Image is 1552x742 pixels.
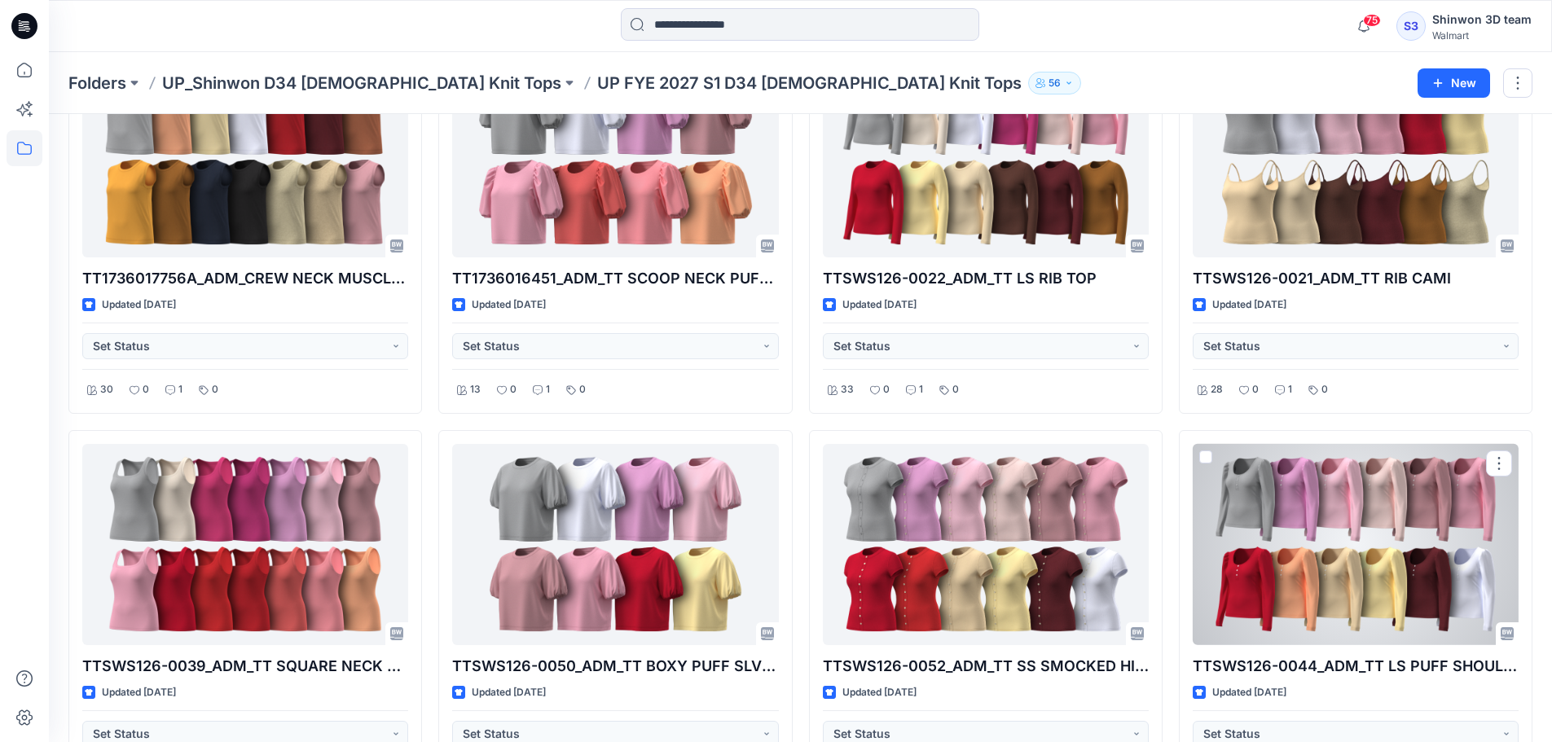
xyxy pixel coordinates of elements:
p: 0 [952,381,959,398]
p: 33 [841,381,854,398]
p: Updated [DATE] [1212,684,1286,701]
a: TTSWS126-0039_ADM_TT SQUARE NECK RIB TANK [82,444,408,645]
div: Walmart [1432,29,1532,42]
a: TTSWS126-0021_ADM_TT RIB CAMI [1193,56,1519,257]
p: 1 [919,381,923,398]
p: TTSWS126-0039_ADM_TT SQUARE NECK RIB TANK [82,655,408,678]
a: TTSWS126-0044_ADM_TT LS PUFF SHOULDER TOP [1193,444,1519,645]
p: 13 [470,381,481,398]
p: 0 [212,381,218,398]
p: TTSWS126-0022_ADM_TT LS RIB TOP [823,267,1149,290]
a: TT1736016451_ADM_TT SCOOP NECK PUFF SS TEE [452,56,778,257]
p: 30 [100,381,113,398]
p: 0 [510,381,517,398]
p: Updated [DATE] [102,684,176,701]
span: 75 [1363,14,1381,27]
p: TTSWS126-0044_ADM_TT LS PUFF SHOULDER TOP [1193,655,1519,678]
a: TTSWS126-0022_ADM_TT LS RIB TOP [823,56,1149,257]
p: Updated [DATE] [472,684,546,701]
p: TT1736016451_ADM_TT SCOOP NECK PUFF SS TEE [452,267,778,290]
p: 0 [143,381,149,398]
p: 0 [1252,381,1259,398]
p: 56 [1049,74,1061,92]
p: TT1736017756A_ADM_CREW NECK MUSCLE TEE [82,267,408,290]
p: 0 [1321,381,1328,398]
a: TTSWS126-0050_ADM_TT BOXY PUFF SLV TOP [452,444,778,645]
p: TTSWS126-0021_ADM_TT RIB CAMI [1193,267,1519,290]
p: Updated [DATE] [842,296,917,314]
p: TTSWS126-0050_ADM_TT BOXY PUFF SLV TOP [452,655,778,678]
p: 0 [579,381,586,398]
p: 1 [546,381,550,398]
p: 28 [1211,381,1223,398]
p: UP FYE 2027 S1 D34 [DEMOGRAPHIC_DATA] Knit Tops [597,72,1022,94]
p: Updated [DATE] [842,684,917,701]
p: 0 [883,381,890,398]
a: Folders [68,72,126,94]
p: Updated [DATE] [102,296,176,314]
p: 1 [178,381,182,398]
p: TTSWS126-0052_ADM_TT SS SMOCKED HIGH NECK TOP [823,655,1149,678]
div: Shinwon 3D team [1432,10,1532,29]
p: Updated [DATE] [472,296,546,314]
p: Updated [DATE] [1212,296,1286,314]
a: TT1736017756A_ADM_CREW NECK MUSCLE TEE [82,56,408,257]
a: UP_Shinwon D34 [DEMOGRAPHIC_DATA] Knit Tops [162,72,561,94]
button: New [1418,68,1490,98]
div: S3 [1396,11,1426,41]
button: 56 [1028,72,1081,94]
p: 1 [1288,381,1292,398]
a: TTSWS126-0052_ADM_TT SS SMOCKED HIGH NECK TOP [823,444,1149,645]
